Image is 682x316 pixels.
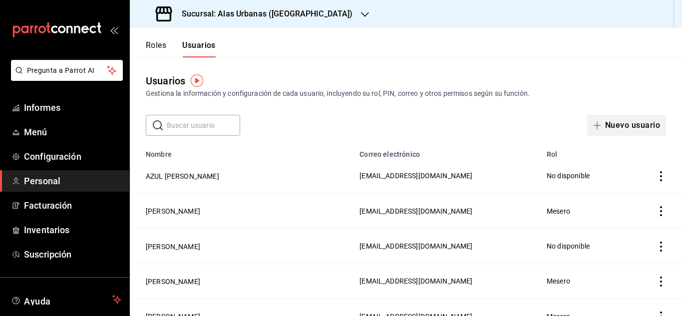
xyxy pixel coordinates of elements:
button: abrir_cajón_menú [110,26,118,34]
font: Ayuda [24,296,51,307]
td: No disponible [541,229,628,264]
font: Gestiona la información y configuración de cada usuario, incluyendo su rol, PIN, correo y otros p... [146,89,530,97]
font: Inventarios [24,225,69,235]
font: Usuarios [182,40,216,50]
font: Facturación [24,200,72,211]
font: Rol [547,151,557,159]
span: [EMAIL_ADDRESS][DOMAIN_NAME] [359,207,472,215]
button: AZUL [PERSON_NAME] [146,171,219,181]
a: Pregunta a Parrot AI [7,72,123,83]
font: Personal [24,176,60,186]
img: Marcador de información sobre herramientas [191,74,203,87]
span: Mesero [547,207,570,215]
button: [PERSON_NAME] [146,277,200,287]
font: Informes [24,102,60,113]
font: Configuración [24,151,81,162]
font: Nuevo usuario [605,120,660,130]
font: Roles [146,40,166,50]
font: Usuarios [146,75,185,87]
td: No disponible [541,159,628,194]
span: Mesero [547,277,570,285]
font: Sucursal: Alas Urbanas ([GEOGRAPHIC_DATA]) [182,9,353,18]
button: Nuevo usuario [587,115,666,136]
button: [PERSON_NAME] [146,242,200,252]
button: actions [656,206,666,216]
button: [PERSON_NAME] [146,206,200,216]
button: Pregunta a Parrot AI [11,60,123,81]
button: actions [656,242,666,252]
button: actions [656,171,666,181]
div: pestañas de navegación [146,40,216,57]
span: [EMAIL_ADDRESS][DOMAIN_NAME] [359,172,472,180]
input: Buscar usuario [167,115,240,135]
span: [EMAIL_ADDRESS][DOMAIN_NAME] [359,277,472,285]
font: Pregunta a Parrot AI [27,66,95,74]
button: actions [656,277,666,287]
font: Correo electrónico [359,151,420,159]
font: Nombre [146,151,172,159]
span: [EMAIL_ADDRESS][DOMAIN_NAME] [359,242,472,250]
font: Suscripción [24,249,71,260]
font: Menú [24,127,47,137]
